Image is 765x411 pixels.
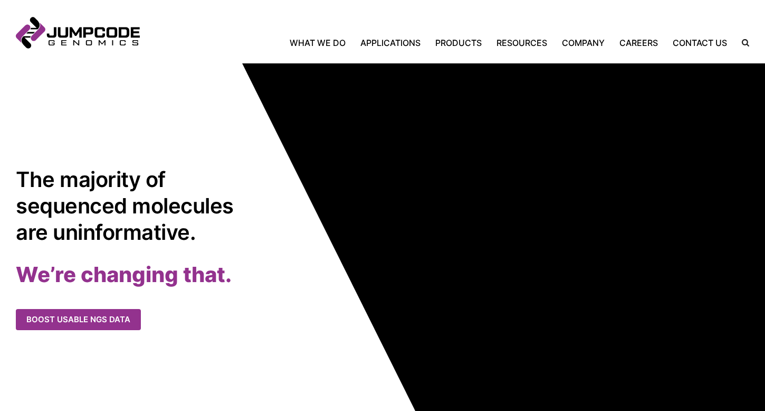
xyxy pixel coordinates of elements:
a: Careers [612,36,665,49]
h1: The majority of sequenced molecules are uninformative. [16,166,240,246]
label: Search the site. [734,39,749,46]
nav: Primary Navigation [140,36,734,49]
a: Applications [353,36,428,49]
a: What We Do [290,36,353,49]
a: Company [554,36,612,49]
a: Products [428,36,489,49]
a: Contact Us [665,36,734,49]
h2: We’re changing that. [16,261,383,288]
a: Boost usable NGS data [16,309,141,331]
a: Resources [489,36,554,49]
